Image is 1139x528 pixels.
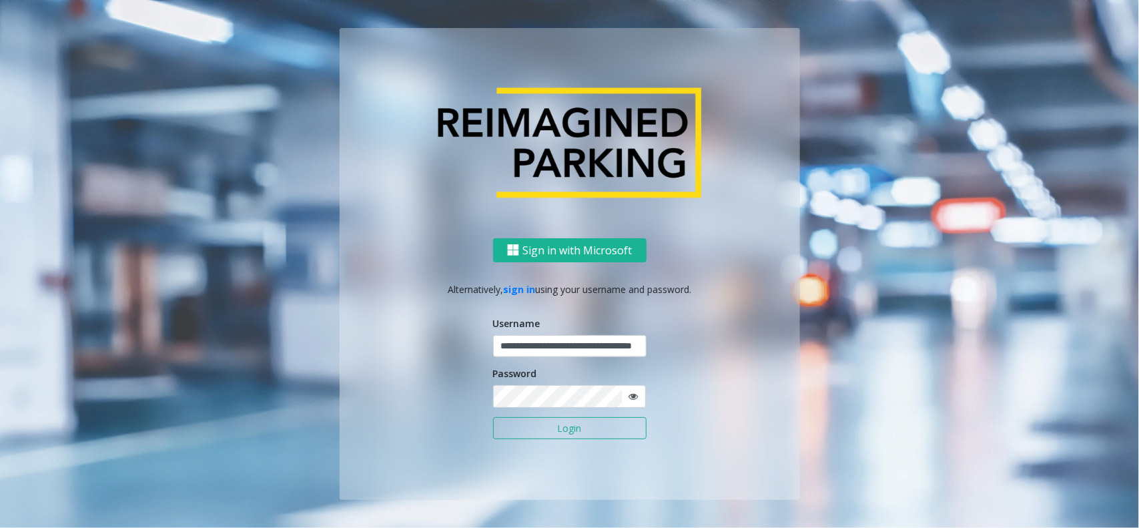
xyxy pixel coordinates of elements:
a: sign in [503,283,535,296]
button: Login [493,417,647,440]
button: Sign in with Microsoft [493,238,647,262]
label: Username [493,316,540,330]
label: Password [493,366,537,380]
p: Alternatively, using your username and password. [353,282,787,296]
